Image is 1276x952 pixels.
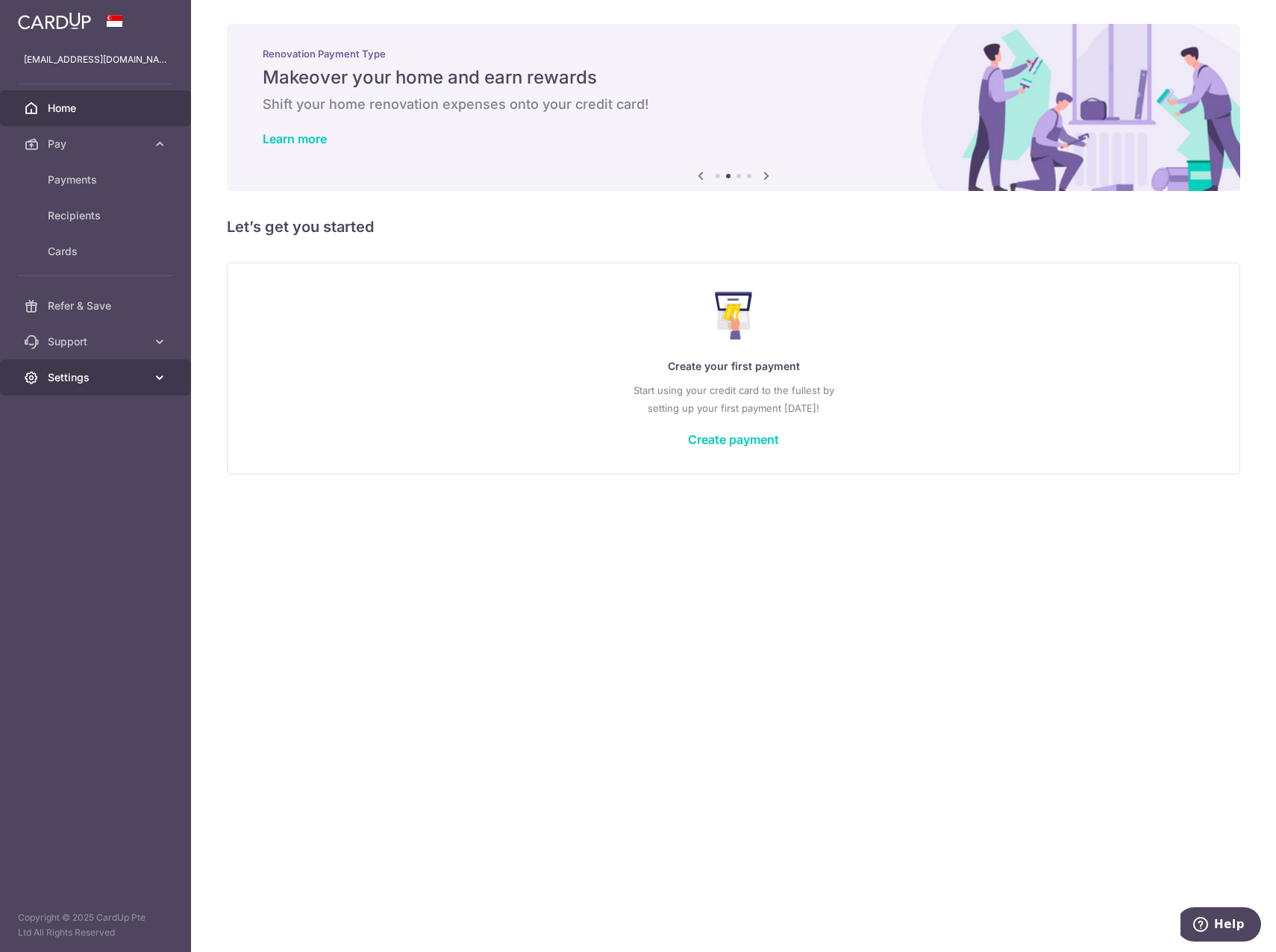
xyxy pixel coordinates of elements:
[263,66,1204,90] h5: Makeover your home and earn rewards
[48,370,146,385] span: Settings
[18,12,91,30] img: CardUp
[48,101,146,116] span: Home
[48,298,146,313] span: Refer & Save
[48,172,146,187] span: Payments
[257,381,1210,417] p: Start using your credit card to the fullest by setting up your first payment [DATE]!
[263,95,1204,113] h6: Shift your home renovation expenses onto your credit card!
[227,24,1240,191] img: Renovation banner
[48,208,146,223] span: Recipients
[257,357,1210,375] p: Create your first payment
[263,48,1204,60] p: Renovation Payment Type
[688,432,779,447] a: Create payment
[715,292,753,339] img: Make Payment
[227,215,1240,239] h5: Let’s get you started
[48,244,146,259] span: Cards
[48,334,146,349] span: Support
[48,137,146,151] span: Pay
[1180,907,1261,945] iframe: Opens a widget where you can find more information
[24,52,167,67] p: [EMAIL_ADDRESS][DOMAIN_NAME]
[263,131,327,146] a: Learn more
